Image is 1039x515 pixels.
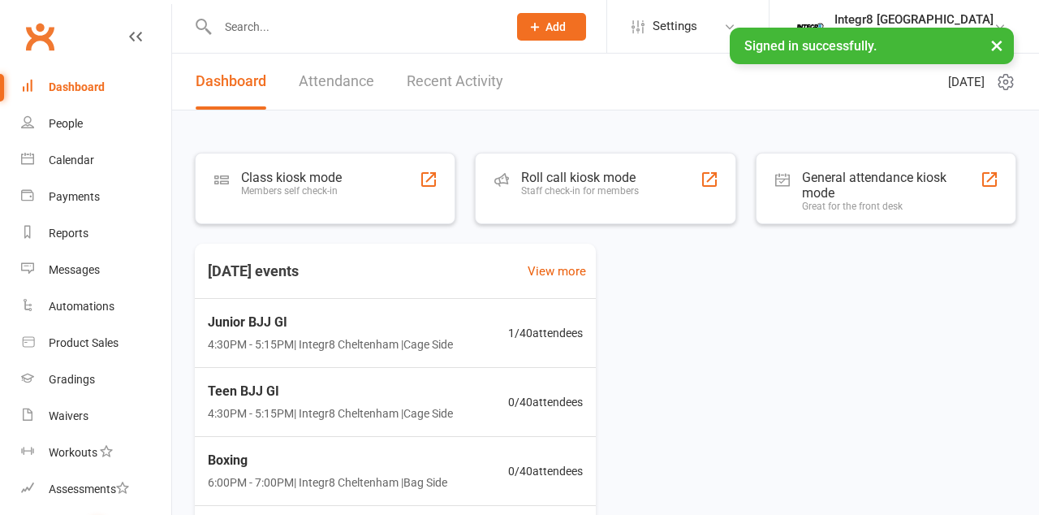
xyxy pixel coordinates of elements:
[195,257,312,286] h3: [DATE] events
[208,474,447,491] span: 6:00PM - 7:00PM | Integr8 Cheltenham | Bag Side
[982,28,1011,63] button: ×
[407,54,503,110] a: Recent Activity
[508,393,583,411] span: 0 / 40 attendees
[528,262,586,281] a: View more
[241,170,342,185] div: Class kiosk mode
[653,8,697,45] span: Settings
[802,201,981,212] div: Great for the front desk
[49,227,88,240] div: Reports
[21,398,171,435] a: Waivers
[21,215,171,252] a: Reports
[49,446,97,459] div: Workouts
[49,336,119,349] div: Product Sales
[21,471,171,508] a: Assessments
[49,300,114,313] div: Automations
[208,450,447,471] span: Boxing
[49,483,129,496] div: Assessments
[21,435,171,471] a: Workouts
[196,54,266,110] a: Dashboard
[21,179,171,215] a: Payments
[299,54,374,110] a: Attendance
[521,185,639,197] div: Staff check-in for members
[49,190,100,203] div: Payments
[49,154,94,167] div: Calendar
[49,80,105,93] div: Dashboard
[213,15,496,38] input: Search...
[508,324,583,342] span: 1 / 40 attendees
[241,185,342,197] div: Members self check-in
[21,106,171,142] a: People
[21,361,171,398] a: Gradings
[21,142,171,179] a: Calendar
[21,252,171,288] a: Messages
[794,11,826,43] img: thumb_image1744271085.png
[208,335,453,353] span: 4:30PM - 5:15PM | Integr8 Cheltenham | Cage Side
[21,69,171,106] a: Dashboard
[49,263,100,276] div: Messages
[19,16,60,57] a: Clubworx
[49,373,95,386] div: Gradings
[21,288,171,325] a: Automations
[21,325,171,361] a: Product Sales
[208,381,453,402] span: Teen BJJ GI
[521,170,639,185] div: Roll call kiosk mode
[508,462,583,480] span: 0 / 40 attendees
[834,12,994,27] div: Integr8 [GEOGRAPHIC_DATA]
[545,20,566,33] span: Add
[834,27,994,41] div: Integr8 [GEOGRAPHIC_DATA]
[208,312,453,333] span: Junior BJJ GI
[208,405,453,422] span: 4:30PM - 5:15PM | Integr8 Cheltenham | Cage Side
[802,170,981,201] div: General attendance kiosk mode
[948,72,985,92] span: [DATE]
[49,409,88,422] div: Waivers
[744,38,877,54] span: Signed in successfully.
[49,117,83,130] div: People
[517,13,586,41] button: Add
